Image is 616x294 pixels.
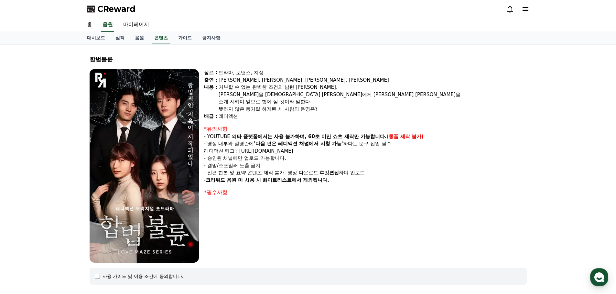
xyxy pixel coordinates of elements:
[204,69,217,76] div: 장르 :
[2,205,43,221] a: 홈
[90,55,527,64] div: 합법불륜
[152,32,170,44] a: 콘텐츠
[204,125,527,133] div: *유의사항
[100,214,108,219] span: 설정
[387,134,424,139] strong: (롱폼 제작 불가)
[90,69,112,91] img: logo
[204,162,527,169] p: - 결말/스포일러 노출 금지
[219,69,527,76] div: 드라마, 로맨스, 치정
[254,141,343,147] strong: '다음 편은 레디액션 채널에서 시청 가능'
[118,18,154,32] a: 마이페이지
[173,32,197,44] a: 가이드
[204,177,527,184] p: -
[204,84,217,113] div: 내용 :
[219,98,527,106] div: 소개 시키며 앞으로 함께 살 것이라 말한다.
[20,214,24,219] span: 홈
[204,76,217,84] div: 출연 :
[204,113,217,120] div: 배급 :
[97,4,135,14] span: CReward
[90,69,199,263] img: video
[219,76,527,84] div: [PERSON_NAME], [PERSON_NAME], [PERSON_NAME], [PERSON_NAME]
[83,205,124,221] a: 설정
[43,205,83,221] a: 대화
[87,4,135,14] a: CReward
[101,18,114,32] a: 음원
[219,91,527,98] div: [PERSON_NAME]을 [DEMOGRAPHIC_DATA] [PERSON_NAME]에게 [PERSON_NAME] [PERSON_NAME]을
[219,84,527,91] div: 거부할 수 없는 완벽한 조건의 남편 [PERSON_NAME].
[130,32,149,44] a: 음원
[204,133,527,140] p: - YOUTUBE 외
[219,113,527,120] div: 레디액션
[237,134,387,139] strong: 타 플랫폼에서는 사용 불가하며, 60초 미만 쇼츠 제작만 가능합니다.
[206,177,329,183] strong: 크리워드 음원 미 사용 시 화이트리스트에서 제외됩니다.
[197,32,225,44] a: 공지사항
[204,147,527,155] p: 레디액션 링크 : [URL][DOMAIN_NAME]
[204,140,527,147] p: - 영상 내부와 설명란에 하다는 문구 삽입 필수
[59,215,67,220] span: 대화
[204,169,527,177] p: - 전편 합본 및 요약 콘텐츠 제작 불가. 영상 다운로드 후 하여 업로드
[204,189,527,197] div: *필수사항
[82,32,110,44] a: 대시보드
[103,273,184,279] div: 사용 가이드 및 이용 조건에 동의합니다.
[219,106,527,113] div: 뜻하지 않은 동거릴 하게된 세 사람의 운명은?
[82,18,97,32] a: 홈
[324,170,339,176] strong: 컷편집
[204,155,527,162] p: - 승인된 채널에만 업로드 가능합니다.
[110,32,130,44] a: 실적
